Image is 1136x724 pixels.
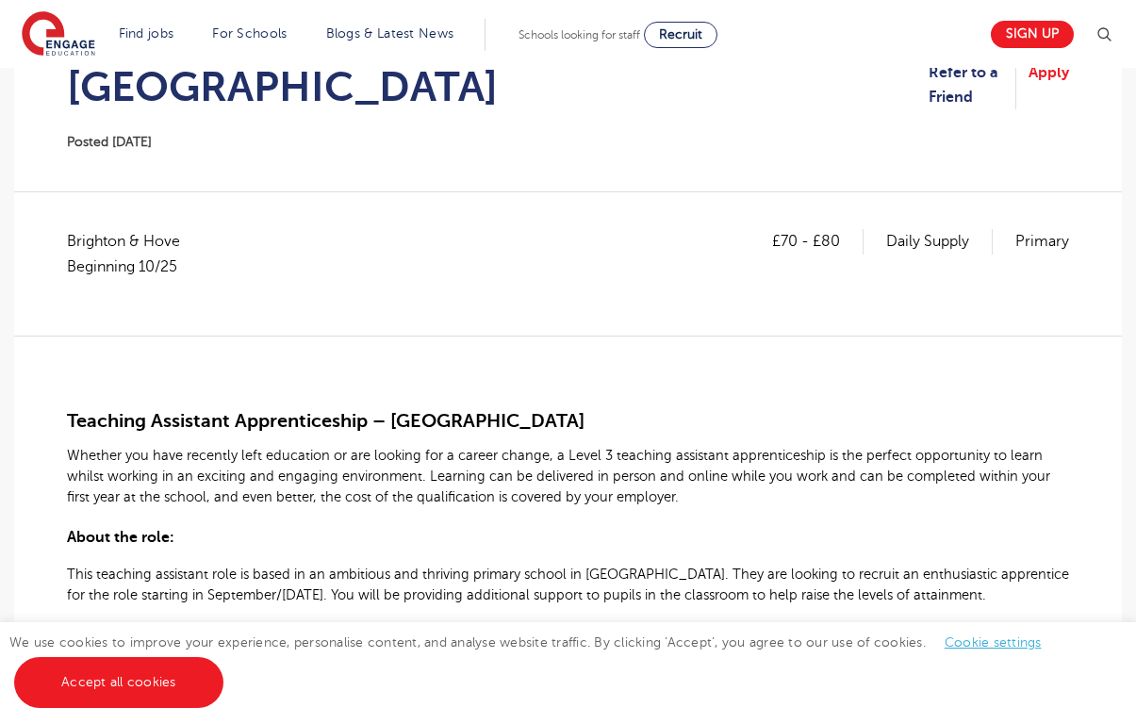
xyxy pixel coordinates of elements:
[67,529,174,546] span: About the role:
[9,635,1061,689] span: We use cookies to improve your experience, personalise content, and analyse website traffic. By c...
[67,567,1069,602] span: This teaching assistant role is based in an ambitious and thriving primary school in [GEOGRAPHIC_...
[14,657,223,708] a: Accept all cookies
[67,255,180,279] p: Beginning 10/25
[519,28,640,41] span: Schools looking for staff
[67,135,152,149] span: Posted [DATE]
[991,21,1074,48] a: Sign up
[659,27,702,41] span: Recruit
[886,229,993,254] p: Daily Supply
[1029,60,1069,110] a: Apply
[67,448,1050,504] span: Whether you have recently left education or are looking for a career change, a Level 3 teaching a...
[22,11,95,58] img: Engage Education
[929,60,1016,110] a: Refer to a Friend
[67,229,199,279] span: Brighton & Hove
[212,26,287,41] a: For Schools
[326,26,454,41] a: Blogs & Latest News
[644,22,717,48] a: Recruit
[1015,229,1069,254] p: Primary
[119,26,174,41] a: Find jobs
[945,635,1042,650] a: Cookie settings
[67,410,584,432] span: Teaching Assistant Apprenticeship – [GEOGRAPHIC_DATA]
[772,229,864,254] p: £70 - £80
